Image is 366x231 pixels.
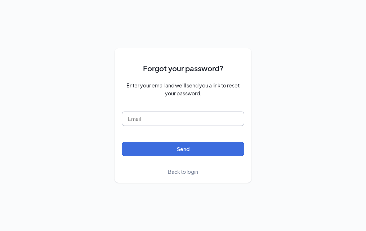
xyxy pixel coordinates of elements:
span: Back to login [168,168,198,175]
a: Back to login [168,168,198,176]
span: Forgot your password? [143,63,223,74]
input: Email [122,112,244,126]
span: Enter your email and we’ll send you a link to reset your password. [122,81,244,97]
button: Send [122,142,244,156]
